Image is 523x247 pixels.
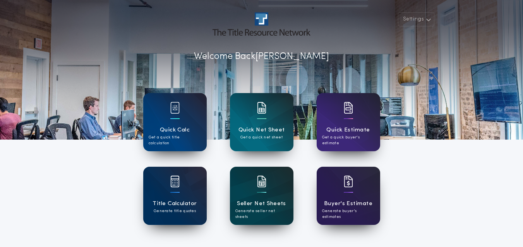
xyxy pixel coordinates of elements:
[154,208,196,214] p: Generate title quotes
[235,208,288,220] p: Generate seller net sheets
[344,102,353,114] img: card icon
[170,176,180,187] img: card icon
[160,126,190,135] h1: Quick Calc
[324,199,372,208] h1: Buyer's Estimate
[240,135,283,140] p: Get a quick net sheet
[194,50,329,64] p: Welcome Back [PERSON_NAME]
[230,93,293,151] a: card iconQuick Net SheetGet a quick net sheet
[257,102,266,114] img: card icon
[317,93,380,151] a: card iconQuick EstimateGet a quick buyer's estimate
[213,12,310,36] img: account-logo
[170,102,180,114] img: card icon
[326,126,370,135] h1: Quick Estimate
[322,135,375,146] p: Get a quick buyer's estimate
[149,135,201,146] p: Get a quick title calculation
[398,12,434,26] button: Settings
[238,126,285,135] h1: Quick Net Sheet
[143,167,207,225] a: card iconTitle CalculatorGenerate title quotes
[257,176,266,187] img: card icon
[344,176,353,187] img: card icon
[322,208,375,220] p: Generate buyer's estimates
[230,167,293,225] a: card iconSeller Net SheetsGenerate seller net sheets
[237,199,286,208] h1: Seller Net Sheets
[317,167,380,225] a: card iconBuyer's EstimateGenerate buyer's estimates
[143,93,207,151] a: card iconQuick CalcGet a quick title calculation
[153,199,197,208] h1: Title Calculator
